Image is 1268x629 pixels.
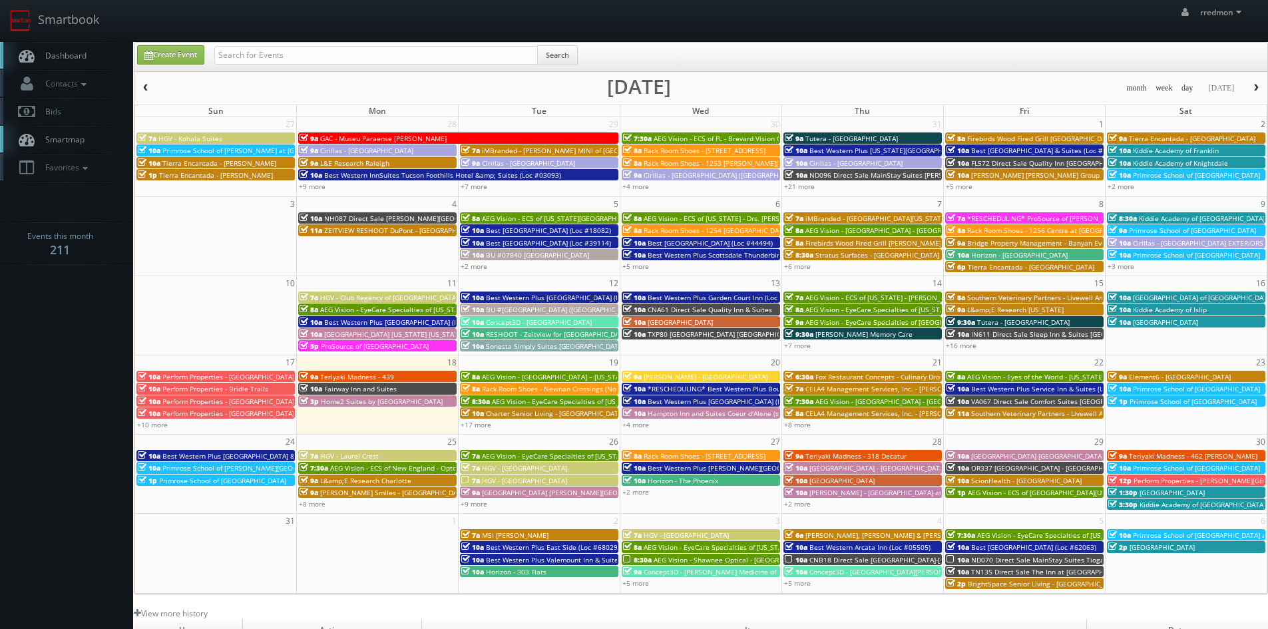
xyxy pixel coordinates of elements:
span: 8a [623,451,642,461]
span: 8:30a [785,250,813,260]
span: L&amp;E Research [US_STATE] [967,305,1064,314]
span: Kiddie Academy of Islip [1133,305,1207,314]
span: [GEOGRAPHIC_DATA] [1140,488,1205,497]
span: [PERSON_NAME] - [GEOGRAPHIC_DATA] at Heritage [809,488,972,497]
span: AEG Vision - EyeCare Specialties of [US_STATE] – [PERSON_NAME] Eye Care [482,451,720,461]
span: iMBranded - [PERSON_NAME] MINI of [GEOGRAPHIC_DATA] [482,146,668,155]
span: 8a [461,384,480,393]
span: AEG Vision - EyeCare Specialties of [US_STATE] - [PERSON_NAME] Eyecare Associates - [PERSON_NAME] [320,305,649,314]
span: [PERSON_NAME] Smiles - [GEOGRAPHIC_DATA] [320,488,467,497]
span: 9:30a [785,329,813,339]
span: Perform Properties - Bridle Trails [162,384,268,393]
span: ProSource of [GEOGRAPHIC_DATA] [321,341,429,351]
span: Favorites [39,162,91,173]
span: Contacts [39,78,90,89]
span: 9a [461,488,480,497]
span: HGV - [GEOGRAPHIC_DATA] [482,476,567,485]
a: +7 more [784,341,811,350]
span: [GEOGRAPHIC_DATA] [648,317,713,327]
a: +2 more [461,262,487,271]
span: Charter Senior Living - [GEOGRAPHIC_DATA] [486,409,624,418]
span: Best Western Plus [GEOGRAPHIC_DATA] (Loc #48184) [324,317,493,327]
span: 1p [138,476,157,485]
span: Best Western Plus East Side (Loc #68029) [486,542,620,552]
span: Best [GEOGRAPHIC_DATA] (Loc #39114) [486,238,611,248]
a: Create Event [137,45,204,65]
img: smartbook-logo.png [10,10,31,31]
span: Best [GEOGRAPHIC_DATA] & Suites (Loc #37117) [971,146,1125,155]
span: Perform Properties - [GEOGRAPHIC_DATA] [162,409,294,418]
span: L&E Research Raleigh [320,158,389,168]
span: 8a [623,146,642,155]
span: 11a [300,226,322,235]
a: +17 more [461,420,491,429]
span: 7a [785,293,803,302]
span: 7a [461,476,480,485]
span: RESHOOT - Zeitview for [GEOGRAPHIC_DATA] [486,329,629,339]
span: Tierra Encantada - [PERSON_NAME] [159,170,273,180]
span: 10a [947,451,969,461]
a: +4 more [622,420,649,429]
span: Best [GEOGRAPHIC_DATA] (Loc #18082) [486,226,611,235]
span: 8a [461,372,480,381]
span: 1:30p [1108,488,1138,497]
a: +6 more [784,262,811,271]
span: Rack Room Shoes - [STREET_ADDRESS] [644,451,765,461]
button: day [1177,80,1198,97]
span: Rack Room Shoes - 1253 [PERSON_NAME][GEOGRAPHIC_DATA] [644,158,841,168]
span: 1p [1108,397,1128,406]
span: 10a [138,146,160,155]
span: AEG Vision - ECS of New England - OptomEyes Health – [GEOGRAPHIC_DATA] [330,463,574,473]
span: [GEOGRAPHIC_DATA] [US_STATE] [US_STATE] [324,329,464,339]
span: MSI [PERSON_NAME] [482,530,548,540]
span: 10a [138,384,160,393]
span: AEG Vision - ECS of [US_STATE][GEOGRAPHIC_DATA] [482,214,644,223]
span: 10a [461,238,484,248]
span: 3:30p [1108,500,1138,509]
span: 10a [461,341,484,351]
span: 10a [623,397,646,406]
a: +4 more [622,182,649,191]
span: [PERSON_NAME] - [GEOGRAPHIC_DATA] [644,372,767,381]
span: 10a [785,170,807,180]
span: 10a [461,542,484,552]
span: [GEOGRAPHIC_DATA] [PERSON_NAME][GEOGRAPHIC_DATA] [482,488,667,497]
a: +8 more [299,499,325,509]
span: 1p [138,170,157,180]
span: 10a [785,488,807,497]
span: 10a [947,476,969,485]
span: 10a [461,317,484,327]
span: 10a [623,409,646,418]
span: Primrose School of [PERSON_NAME][GEOGRAPHIC_DATA] [162,463,342,473]
span: Best Western Plus Service Inn & Suites (Loc #61094) WHITE GLOVE [971,384,1185,393]
span: 10a [947,146,969,155]
span: 7a [461,463,480,473]
span: 9a [785,317,803,327]
span: 10a [947,329,969,339]
span: Primrose School of [GEOGRAPHIC_DATA] [1133,384,1260,393]
a: +16 more [946,341,976,350]
span: 9a [1108,134,1127,143]
span: FL572 Direct Sale Quality Inn [GEOGRAPHIC_DATA] North I-75 [971,158,1166,168]
span: 10a [300,329,322,339]
a: +2 more [1108,182,1134,191]
span: AEG Vision - Eyes of the World - [US_STATE][GEOGRAPHIC_DATA] [967,372,1169,381]
span: Kiddie Academy of Knightdale [1133,158,1228,168]
span: 8a [461,214,480,223]
span: 9a [300,146,318,155]
a: +2 more [622,487,649,497]
button: week [1151,80,1177,97]
span: Cirillas - [GEOGRAPHIC_DATA] [809,158,903,168]
span: 10a [300,384,322,393]
span: ScionHealth - [GEOGRAPHIC_DATA] [971,476,1082,485]
span: Teriyaki Madness - 439 [320,372,394,381]
span: Primrose School of [GEOGRAPHIC_DATA] [159,476,286,485]
span: Horizon - The Phoenix [648,476,718,485]
span: 9a [300,488,318,497]
span: 9a [300,134,318,143]
a: +3 more [1108,262,1134,271]
span: 7:30a [785,397,813,406]
span: Bids [39,106,61,117]
span: 8a [623,542,642,552]
span: 10a [1108,238,1131,248]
